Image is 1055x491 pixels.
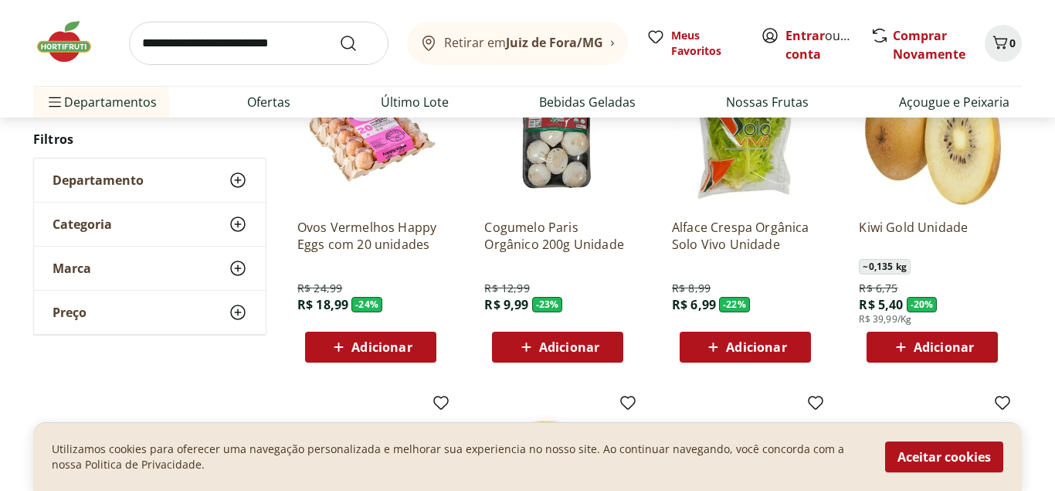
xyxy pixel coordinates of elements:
[859,60,1006,206] img: Kiwi Gold Unidade
[34,291,266,334] button: Preço
[305,332,436,363] button: Adicionar
[53,217,112,232] span: Categoria
[785,27,870,63] a: Criar conta
[680,332,811,363] button: Adicionar
[297,296,348,313] span: R$ 18,99
[914,341,974,353] span: Adicionar
[539,341,599,353] span: Adicionar
[785,27,825,44] a: Entrar
[859,259,910,274] span: ~ 0,135 kg
[785,26,854,63] span: ou
[532,297,563,312] span: - 23 %
[899,93,1009,111] a: Açougue e Peixaria
[726,341,786,353] span: Adicionar
[859,296,903,313] span: R$ 5,40
[339,34,376,53] button: Submit Search
[672,60,819,206] img: Alface Crespa Orgânica Solo Vivo Unidade
[34,203,266,246] button: Categoria
[719,297,750,312] span: - 22 %
[1009,36,1016,50] span: 0
[297,60,444,206] img: Ovos Vermelhos Happy Eggs com 20 unidades
[129,22,388,65] input: search
[33,19,110,65] img: Hortifruti
[53,305,87,320] span: Preço
[646,28,742,59] a: Meus Favoritos
[407,22,628,65] button: Retirar emJuiz de Fora/MG
[506,34,603,51] b: Juiz de Fora/MG
[53,261,91,276] span: Marca
[859,219,1006,253] a: Kiwi Gold Unidade
[34,159,266,202] button: Departamento
[33,124,266,155] h2: Filtros
[867,332,998,363] button: Adicionar
[46,84,64,121] button: Menu
[672,219,819,253] a: Alface Crespa Orgânica Solo Vivo Unidade
[53,172,144,188] span: Departamento
[726,93,809,111] a: Nossas Frutas
[484,296,528,313] span: R$ 9,99
[484,281,529,296] span: R$ 12,99
[52,442,867,472] p: Utilizamos cookies para oferecer uma navegação personalizada e melhorar sua experiencia no nosso ...
[492,332,623,363] button: Adicionar
[444,36,603,49] span: Retirar em
[859,313,911,326] span: R$ 39,99/Kg
[247,93,290,111] a: Ofertas
[539,93,636,111] a: Bebidas Geladas
[859,281,897,296] span: R$ 6,75
[484,60,631,206] img: Cogumelo Paris Orgânico 200g Unidade
[885,442,1003,472] button: Aceitar cookies
[351,297,382,312] span: - 24 %
[671,28,742,59] span: Meus Favoritos
[893,27,965,63] a: Comprar Novamente
[297,281,342,296] span: R$ 24,99
[985,25,1022,62] button: Carrinho
[34,247,266,290] button: Marca
[351,341,412,353] span: Adicionar
[672,281,711,296] span: R$ 8,99
[907,297,938,312] span: - 20 %
[297,219,444,253] a: Ovos Vermelhos Happy Eggs com 20 unidades
[381,93,449,111] a: Último Lote
[484,219,631,253] a: Cogumelo Paris Orgânico 200g Unidade
[672,296,716,313] span: R$ 6,99
[46,84,157,121] span: Departamentos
